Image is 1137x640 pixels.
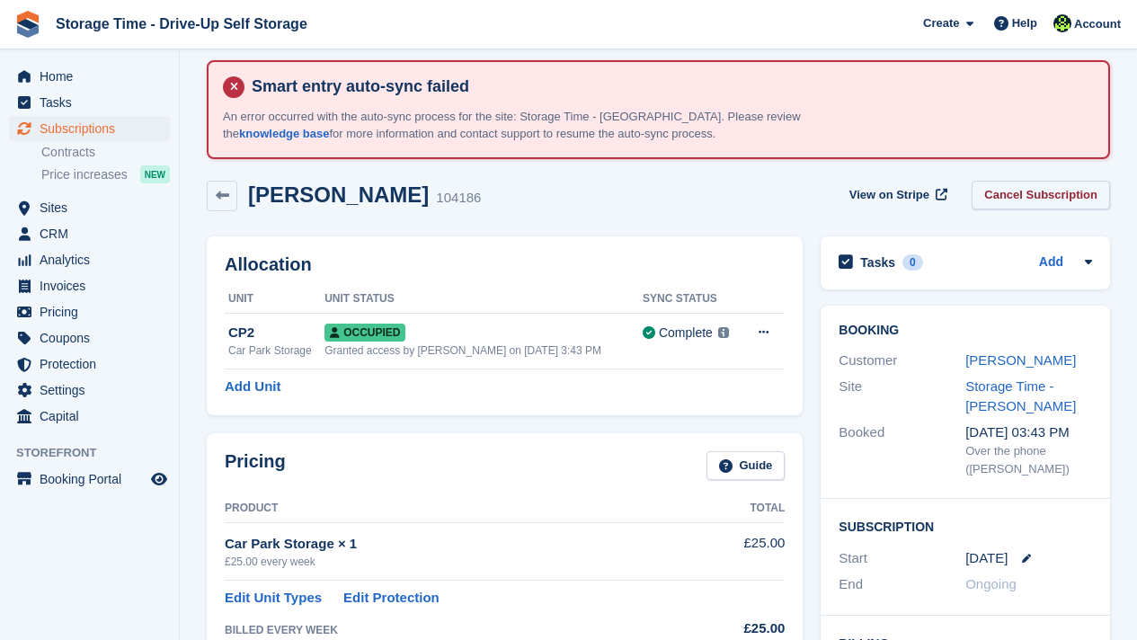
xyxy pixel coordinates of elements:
a: menu [9,404,170,429]
a: menu [9,273,170,298]
div: 0 [902,254,923,271]
div: £25.00 [695,618,786,639]
th: Unit Status [324,285,643,314]
a: Add Unit [225,377,280,397]
a: menu [9,247,170,272]
a: Cancel Subscription [972,181,1110,210]
a: View on Stripe [842,181,951,210]
div: Car Park Storage [228,342,324,359]
a: Guide [706,451,786,481]
span: Analytics [40,247,147,272]
div: Booked [839,422,965,478]
img: stora-icon-8386f47178a22dfd0bd8f6a31ec36ba5ce8667c1dd55bd0f319d3a0aa187defe.svg [14,11,41,38]
a: menu [9,351,170,377]
div: [DATE] 03:43 PM [965,422,1092,443]
h2: Tasks [860,254,895,271]
th: Sync Status [643,285,742,314]
h4: Smart entry auto-sync failed [244,76,1094,97]
span: CRM [40,221,147,246]
a: menu [9,325,170,351]
a: menu [9,299,170,324]
a: menu [9,221,170,246]
span: Coupons [40,325,147,351]
span: Help [1012,14,1037,32]
span: Home [40,64,147,89]
h2: Allocation [225,254,785,275]
div: 104186 [436,188,481,209]
a: knowledge base [239,127,329,140]
span: Storefront [16,444,179,462]
a: menu [9,116,170,141]
span: Invoices [40,273,147,298]
a: Preview store [148,468,170,490]
a: Storage Time - Drive-Up Self Storage [49,9,315,39]
span: Capital [40,404,147,429]
span: Ongoing [965,576,1017,591]
p: An error occurred with the auto-sync process for the site: Storage Time - [GEOGRAPHIC_DATA]. Plea... [223,108,852,143]
span: Booking Portal [40,467,147,492]
div: Over the phone ([PERSON_NAME]) [965,442,1092,477]
a: menu [9,378,170,403]
a: Edit Protection [343,588,440,609]
a: menu [9,195,170,220]
a: Edit Unit Types [225,588,322,609]
div: CP2 [228,323,324,343]
span: Protection [40,351,147,377]
div: Complete [659,324,713,342]
a: Storage Time - [PERSON_NAME] [965,378,1076,414]
h2: Subscription [839,517,1092,535]
th: Product [225,494,695,523]
h2: [PERSON_NAME] [248,182,429,207]
img: icon-info-grey-7440780725fd019a000dd9b08b2336e03edf1995a4989e88bcd33f0948082b44.svg [718,327,729,338]
a: Contracts [41,144,170,161]
div: Start [839,548,965,569]
div: Granted access by [PERSON_NAME] on [DATE] 3:43 PM [324,342,643,359]
span: Price increases [41,166,128,183]
span: View on Stripe [849,186,929,204]
span: Sites [40,195,147,220]
time: 2025-08-28 00:00:00 UTC [965,548,1008,569]
div: End [839,574,965,595]
th: Total [695,494,786,523]
h2: Pricing [225,451,286,481]
span: Create [923,14,959,32]
a: Price increases NEW [41,164,170,184]
div: £25.00 every week [225,554,695,570]
img: Laaibah Sarwar [1053,14,1071,32]
a: menu [9,64,170,89]
span: Occupied [324,324,405,342]
span: Pricing [40,299,147,324]
a: [PERSON_NAME] [965,352,1076,368]
td: £25.00 [695,523,786,580]
div: NEW [140,165,170,183]
th: Unit [225,285,324,314]
span: Account [1074,15,1121,33]
div: Site [839,377,965,417]
a: Add [1039,253,1063,273]
span: Subscriptions [40,116,147,141]
a: menu [9,90,170,115]
h2: Booking [839,324,1092,338]
a: menu [9,467,170,492]
div: Customer [839,351,965,371]
span: Settings [40,378,147,403]
span: Tasks [40,90,147,115]
div: BILLED EVERY WEEK [225,622,695,638]
div: Car Park Storage × 1 [225,534,695,555]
